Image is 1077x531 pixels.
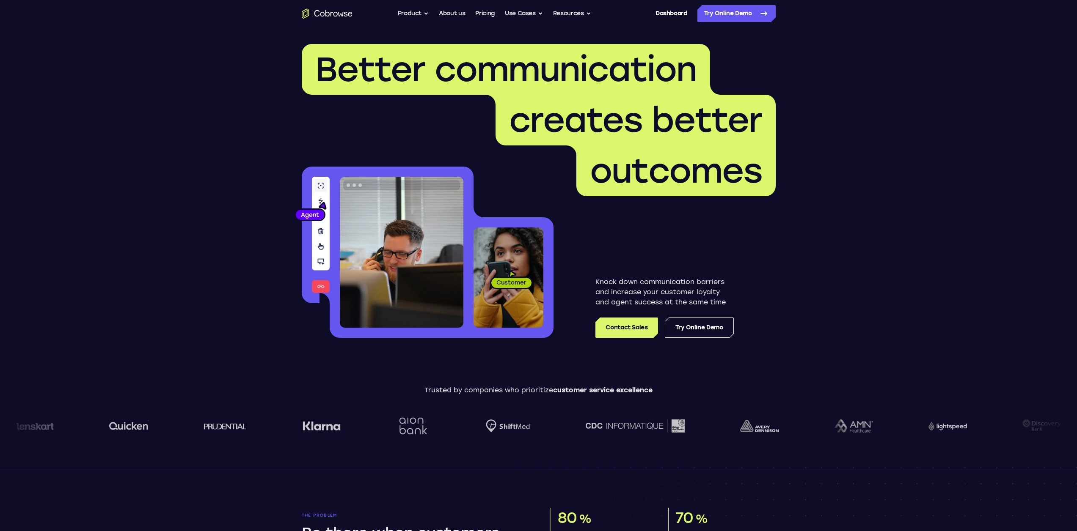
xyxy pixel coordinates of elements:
[109,419,148,432] img: quicken
[697,5,776,22] a: Try Online Demo
[302,513,527,518] p: The problem
[439,5,465,22] a: About us
[204,423,246,430] img: prudential
[398,5,429,22] button: Product
[315,49,697,90] span: Better communication
[553,386,653,394] span: customer service excellence
[312,177,330,293] img: A series of tools used in co-browsing sessions
[509,100,762,140] span: creates better
[579,512,591,526] span: %
[595,277,734,307] p: Knock down communication barriers and increase your customer loyalty and agent success at the sam...
[665,318,734,338] a: Try Online Demo
[396,409,430,443] img: Aion Bank
[834,419,872,432] img: AMN Healthcare
[475,5,495,22] a: Pricing
[553,5,591,22] button: Resources
[595,318,658,338] a: Contact Sales
[302,421,340,431] img: Klarna
[296,211,324,219] span: Agent
[695,512,708,526] span: %
[590,151,762,191] span: outcomes
[585,419,684,432] img: CDC Informatique
[474,227,543,328] img: A customer holding their phone
[505,5,543,22] button: Use Cases
[340,177,463,328] img: A customer support agent talking on the phone
[740,420,778,432] img: avery-dennison
[302,8,353,19] a: Go to the home page
[485,419,529,432] img: Shiftmed
[928,422,966,430] img: Lightspeed
[491,278,532,287] span: Customer
[558,509,577,527] span: 80
[656,5,687,22] a: Dashboard
[675,509,693,527] span: 70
